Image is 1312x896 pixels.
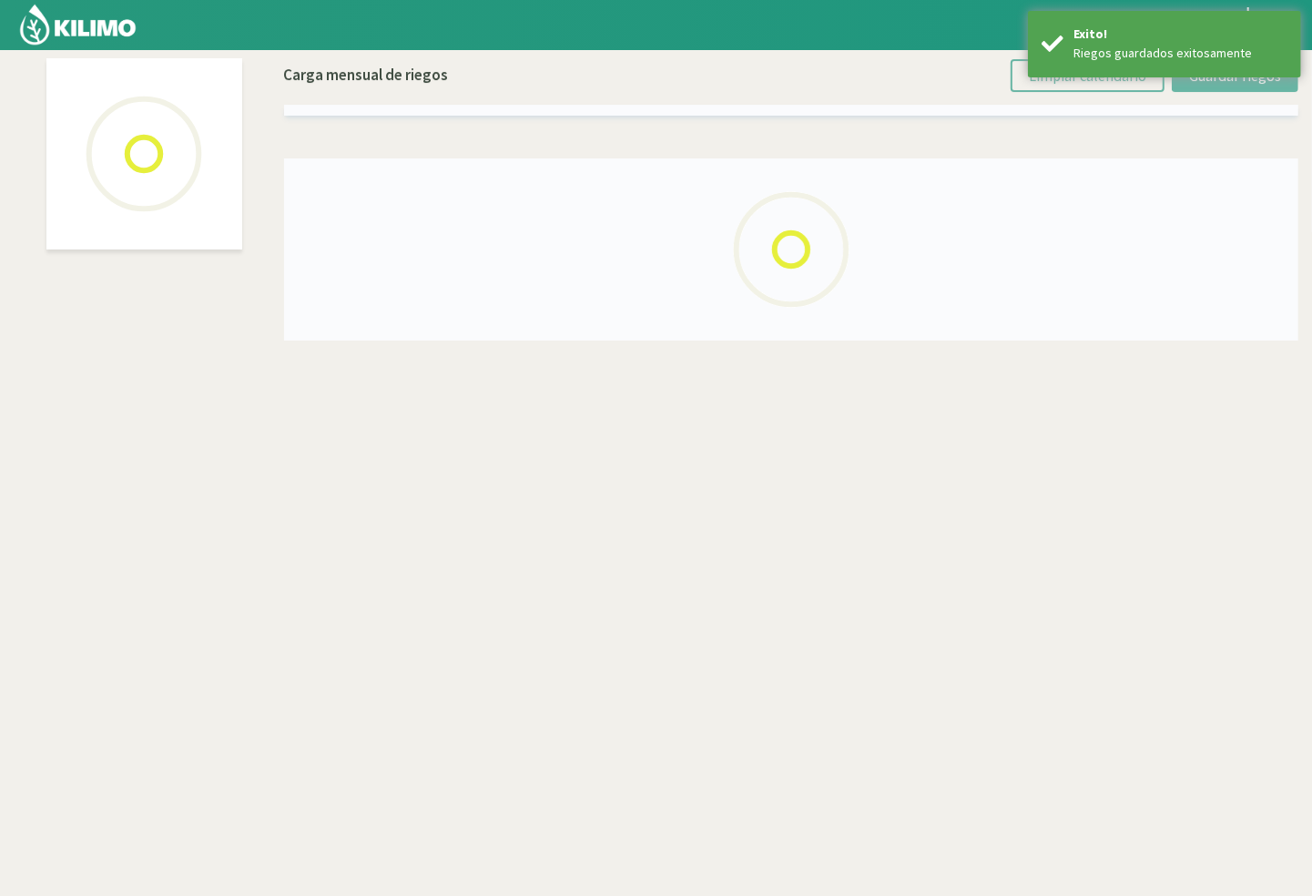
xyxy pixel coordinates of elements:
div: Exito! [1073,25,1287,44]
img: Loading... [700,158,882,341]
p: Carga mensual de riegos [284,64,449,87]
img: Loading... [53,63,235,245]
img: Kilimo [18,3,137,46]
button: Limpiar calendario [1011,59,1165,92]
div: Riegos guardados exitosamente [1073,44,1287,63]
